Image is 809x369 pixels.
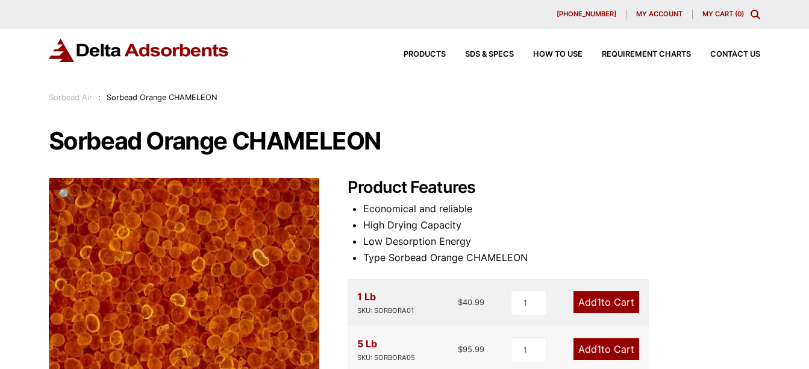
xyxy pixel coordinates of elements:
[49,128,761,154] h1: Sorbead Orange CHAMELEON
[547,10,626,19] a: [PHONE_NUMBER]
[458,297,463,307] span: $
[363,217,760,233] li: High Drying Capacity
[107,93,217,102] span: Sorbead Orange CHAMELEON
[404,51,446,58] span: Products
[49,39,230,62] img: Delta Adsorbents
[58,188,72,201] span: 🔍
[533,51,583,58] span: How to Use
[363,201,760,217] li: Economical and reliable
[751,10,760,19] div: Toggle Modal Content
[573,338,639,360] a: Add1to Cart
[384,51,446,58] a: Products
[702,10,744,18] a: My Cart (0)
[357,305,414,317] div: SKU: SORBORA01
[49,178,82,211] a: View full-screen image gallery
[626,10,693,19] a: My account
[737,10,742,18] span: 0
[348,178,760,198] h2: Product Features
[465,51,514,58] span: SDS & SPECS
[357,336,415,364] div: 5 Lb
[458,344,463,354] span: $
[557,11,616,17] span: [PHONE_NUMBER]
[636,11,682,17] span: My account
[597,343,601,355] span: 1
[514,51,583,58] a: How to Use
[710,51,760,58] span: Contact Us
[363,250,760,266] li: Type Sorbead Orange CHAMELEON
[49,93,92,102] a: Sorbead Air
[357,352,415,364] div: SKU: SORBORA05
[583,51,691,58] a: Requirement Charts
[602,51,691,58] span: Requirement Charts
[573,291,639,313] a: Add1to Cart
[357,289,414,317] div: 1 Lb
[98,93,101,102] span: :
[446,51,514,58] a: SDS & SPECS
[458,344,484,354] bdi: 95.99
[691,51,760,58] a: Contact Us
[458,297,484,307] bdi: 40.99
[597,296,601,308] span: 1
[363,233,760,250] li: Low Desorption Energy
